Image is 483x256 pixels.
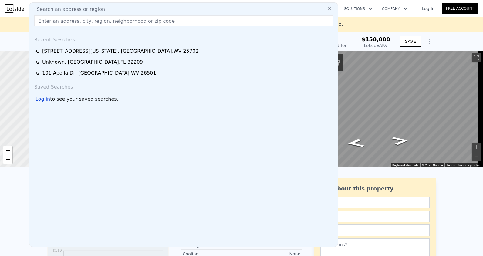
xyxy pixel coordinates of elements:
button: Toggle fullscreen view [472,53,481,62]
input: Enter an address, city, region, neighborhood or zip code [34,15,333,26]
input: Email [320,211,430,222]
div: Saved Searches [32,79,335,93]
path: Go East, WV-2 [384,134,417,147]
div: Unknown , [GEOGRAPHIC_DATA] , FL 32209 [42,59,143,66]
span: Search an address or region [32,6,105,13]
a: Unknown, [GEOGRAPHIC_DATA],FL 32209 [35,59,333,66]
input: Phone [320,224,430,236]
div: [STREET_ADDRESS][US_STATE] , [GEOGRAPHIC_DATA] , WV 25702 [42,48,199,55]
input: Name [320,197,430,208]
a: 101 Apolla Dr, [GEOGRAPHIC_DATA],WV 26501 [35,69,333,77]
div: Lotside ARV [361,42,390,49]
button: Solutions [339,3,377,14]
button: Show Options [424,35,436,47]
a: Free Account [442,3,478,14]
div: Map [278,51,483,167]
a: Log In [414,5,442,12]
a: Zoom out [3,155,12,164]
span: − [6,156,10,163]
div: Log in [35,96,50,103]
button: Company [377,3,412,14]
span: + [6,147,10,154]
a: Terms (opens in new tab) [446,163,455,167]
button: Zoom in [472,143,481,152]
div: Ask about this property [320,184,430,193]
span: © 2025 Google [422,163,443,167]
a: [STREET_ADDRESS][US_STATE], [GEOGRAPHIC_DATA],WV 25702 [35,48,333,55]
img: Lotside [5,4,24,13]
a: Show location on map [336,59,341,66]
a: Report a problem [458,163,481,167]
div: Street View [278,51,483,167]
path: Go West, WV-2 [339,137,372,150]
div: 101 Apolla Dr , [GEOGRAPHIC_DATA] , WV 26501 [42,69,156,77]
div: Recent Searches [32,31,335,46]
a: Zoom in [3,146,12,155]
button: Zoom out [472,152,481,161]
button: SAVE [400,36,421,47]
button: Keyboard shortcuts [392,163,418,167]
span: $150,000 [361,36,390,42]
span: to see your saved searches. [50,96,118,103]
tspan: $119 [52,248,62,253]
